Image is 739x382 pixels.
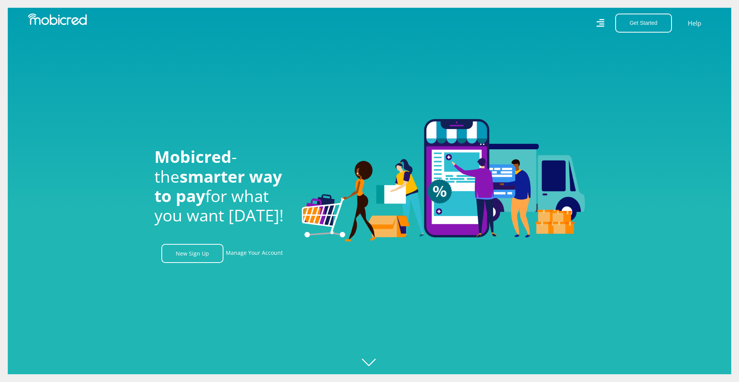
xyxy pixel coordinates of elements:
a: Manage Your Account [226,244,283,263]
img: Welcome to Mobicred [302,119,585,242]
a: New Sign Up [161,244,223,263]
img: Mobicred [28,14,87,25]
span: smarter way to pay [154,165,282,207]
a: Help [687,18,702,28]
button: Get Started [615,14,672,33]
h1: - the for what you want [DATE]! [154,147,290,225]
span: Mobicred [154,145,232,168]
